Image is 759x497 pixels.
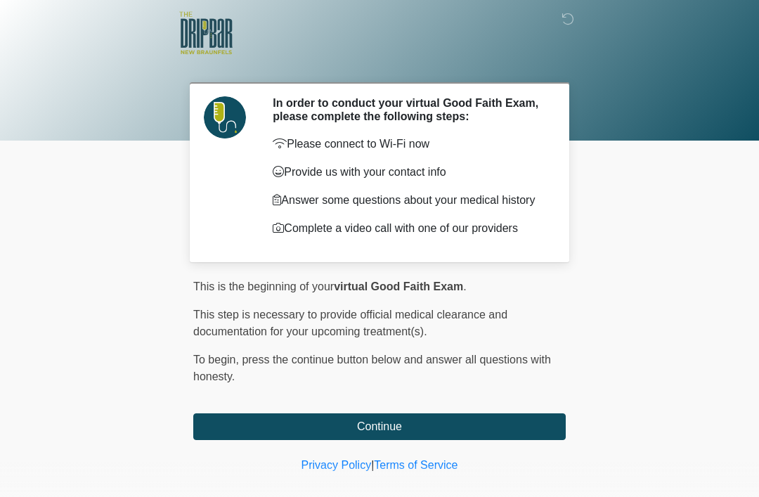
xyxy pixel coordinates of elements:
p: Provide us with your contact info [273,164,545,181]
a: | [371,459,374,471]
p: Complete a video call with one of our providers [273,220,545,237]
span: press the continue button below and answer all questions with honesty. [193,354,551,382]
a: Privacy Policy [301,459,372,471]
span: To begin, [193,354,242,366]
span: This is the beginning of your [193,280,334,292]
p: Answer some questions about your medical history [273,192,545,209]
span: This step is necessary to provide official medical clearance and documentation for your upcoming ... [193,309,507,337]
img: The DRIPBaR - New Braunfels Logo [179,11,233,56]
strong: virtual Good Faith Exam [334,280,463,292]
p: Please connect to Wi-Fi now [273,136,545,153]
a: Terms of Service [374,459,458,471]
span: . [463,280,466,292]
h2: In order to conduct your virtual Good Faith Exam, please complete the following steps: [273,96,545,123]
button: Continue [193,413,566,440]
img: Agent Avatar [204,96,246,138]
